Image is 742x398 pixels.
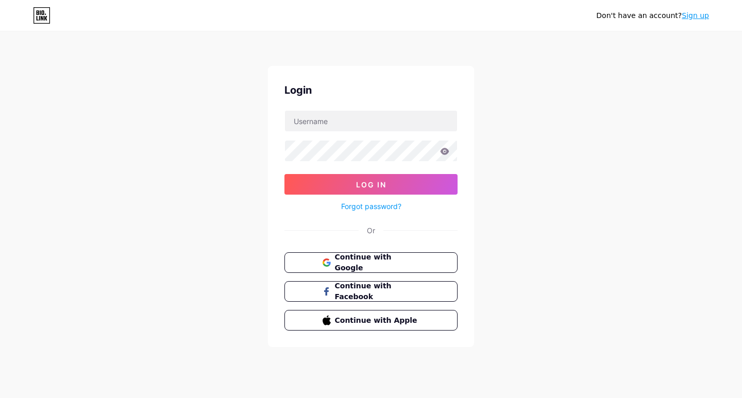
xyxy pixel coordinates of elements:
[596,10,709,21] div: Don't have an account?
[367,225,375,236] div: Or
[284,174,458,195] button: Log In
[284,82,458,98] div: Login
[284,281,458,302] button: Continue with Facebook
[335,252,420,273] span: Continue with Google
[356,180,386,189] span: Log In
[341,201,401,212] a: Forgot password?
[284,310,458,331] button: Continue with Apple
[285,111,457,131] input: Username
[335,281,420,302] span: Continue with Facebook
[682,11,709,20] a: Sign up
[284,252,458,273] button: Continue with Google
[335,315,420,326] span: Continue with Apple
